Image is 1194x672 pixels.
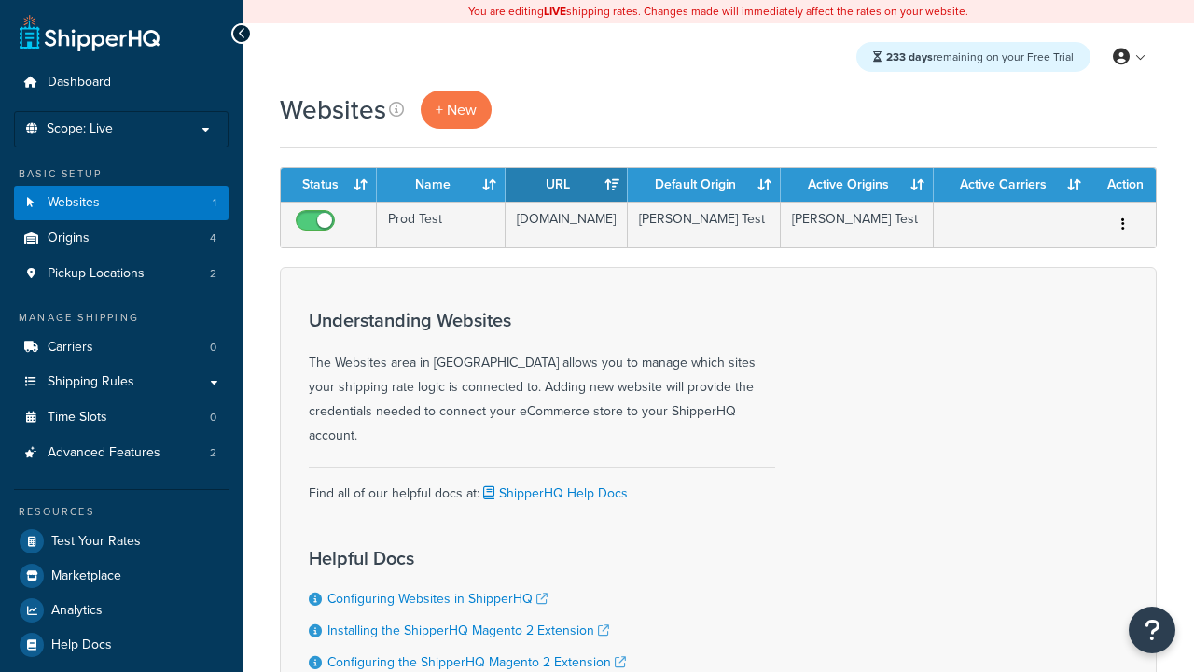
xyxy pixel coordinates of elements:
a: Installing the ShipperHQ Magento 2 Extension [327,621,609,640]
a: Advanced Features 2 [14,436,229,470]
span: 2 [210,445,216,461]
a: Time Slots 0 [14,400,229,435]
a: Help Docs [14,628,229,662]
th: Status: activate to sort column ascending [281,168,377,202]
a: Test Your Rates [14,525,229,558]
span: Help Docs [51,637,112,653]
a: Websites 1 [14,186,229,220]
span: + New [436,99,477,120]
td: [PERSON_NAME] Test [628,202,781,247]
span: Origins [48,231,90,246]
span: Carriers [48,340,93,356]
div: Resources [14,504,229,520]
a: Dashboard [14,65,229,100]
a: Pickup Locations 2 [14,257,229,291]
span: Test Your Rates [51,534,141,550]
div: Manage Shipping [14,310,229,326]
li: Origins [14,221,229,256]
th: Default Origin: activate to sort column ascending [628,168,781,202]
li: Time Slots [14,400,229,435]
li: Carriers [14,330,229,365]
a: Shipping Rules [14,365,229,399]
button: Open Resource Center [1129,607,1175,653]
span: Analytics [51,603,103,619]
li: Websites [14,186,229,220]
a: ShipperHQ Home [20,14,160,51]
td: [PERSON_NAME] Test [781,202,934,247]
div: Find all of our helpful docs at: [309,467,775,506]
div: Basic Setup [14,166,229,182]
span: Marketplace [51,568,121,584]
div: The Websites area in [GEOGRAPHIC_DATA] allows you to manage which sites your shipping rate logic ... [309,310,775,448]
span: Websites [48,195,100,211]
div: remaining on your Free Trial [856,42,1090,72]
a: Configuring the ShipperHQ Magento 2 Extension [327,652,626,672]
span: 1 [213,195,216,211]
th: Active Carriers: activate to sort column ascending [934,168,1090,202]
th: Name: activate to sort column ascending [377,168,506,202]
li: Advanced Features [14,436,229,470]
a: ShipperHQ Help Docs [479,483,628,503]
span: 4 [210,231,216,246]
span: Dashboard [48,75,111,91]
h3: Helpful Docs [309,548,645,568]
span: 0 [210,410,216,426]
span: Shipping Rules [48,374,134,390]
th: URL: activate to sort column ascending [506,168,628,202]
h1: Websites [280,91,386,128]
span: 2 [210,266,216,282]
span: 0 [210,340,216,356]
b: LIVE [544,3,566,20]
a: Carriers 0 [14,330,229,365]
a: Origins 4 [14,221,229,256]
a: Marketplace [14,559,229,593]
a: + New [421,91,492,129]
h3: Understanding Websites [309,310,775,330]
span: Time Slots [48,410,107,426]
td: Prod Test [377,202,506,247]
td: [DOMAIN_NAME] [506,202,628,247]
th: Active Origins: activate to sort column ascending [781,168,934,202]
span: Pickup Locations [48,266,145,282]
th: Action [1090,168,1156,202]
strong: 233 days [886,49,933,65]
li: Pickup Locations [14,257,229,291]
a: Analytics [14,594,229,627]
span: Advanced Features [48,445,160,461]
span: Scope: Live [47,121,113,137]
a: Configuring Websites in ShipperHQ [327,589,548,609]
